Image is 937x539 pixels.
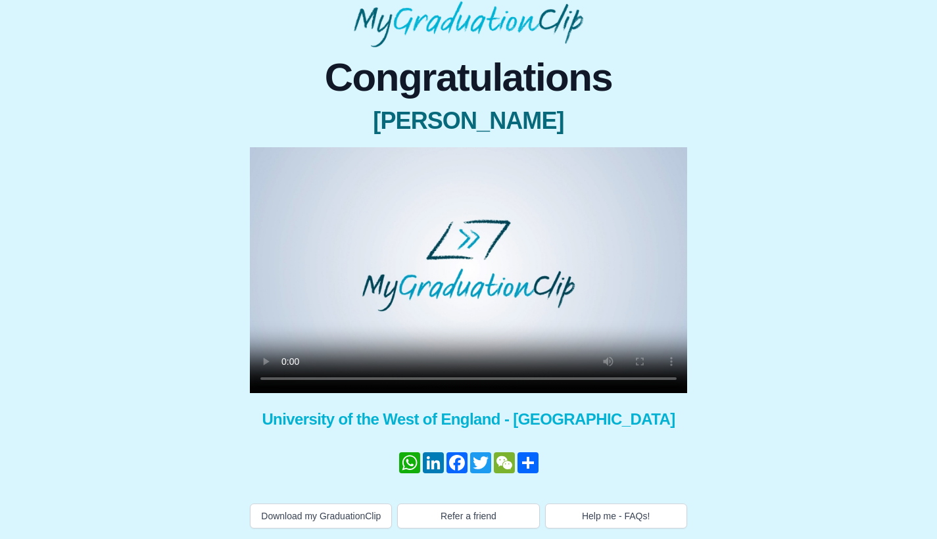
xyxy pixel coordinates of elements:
[469,452,493,473] a: Twitter
[545,504,687,528] button: Help me - FAQs!
[398,452,421,473] a: WhatsApp
[250,108,687,134] span: [PERSON_NAME]
[397,504,539,528] button: Refer a friend
[493,452,516,473] a: WeChat
[421,452,445,473] a: LinkedIn
[250,504,392,528] button: Download my GraduationClip
[250,58,687,97] span: Congratulations
[250,409,687,430] span: University of the West of England - [GEOGRAPHIC_DATA]
[516,452,540,473] a: Share
[445,452,469,473] a: Facebook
